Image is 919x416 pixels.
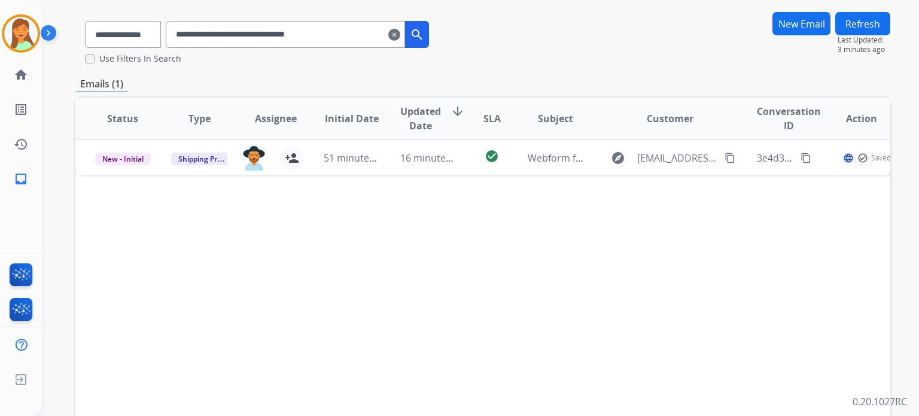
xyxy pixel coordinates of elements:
span: Type [188,111,211,126]
mat-icon: arrow_downward [451,104,465,119]
span: 3 minutes ago [838,45,890,54]
label: Use Filters In Search [99,53,181,65]
span: Assignee [255,111,297,126]
mat-icon: check_circle [485,149,499,163]
mat-icon: list_alt [14,102,28,117]
img: avatar [4,17,38,50]
span: Status [107,111,138,126]
span: Conversation ID [757,104,821,133]
span: Customer [647,111,693,126]
span: Shipping Protection [171,153,253,165]
mat-icon: history [14,137,28,151]
span: New - Initial [95,153,151,165]
p: Emails (1) [75,77,128,92]
span: 51 minutes ago [324,151,393,165]
mat-icon: clear [388,28,400,42]
mat-icon: person_add [285,151,299,165]
span: SLA [483,111,501,126]
span: Saved [871,153,891,163]
mat-icon: home [14,68,28,82]
button: Refresh [835,12,890,35]
mat-icon: content_copy [725,153,735,163]
img: agent-avatar [242,146,266,171]
mat-icon: language [843,153,854,163]
span: Updated Date [400,104,441,133]
mat-icon: explore [611,151,625,165]
mat-icon: search [410,28,424,42]
th: Action [814,98,890,139]
span: Webform from [EMAIL_ADDRESS][DOMAIN_NAME] on [DATE] [528,151,799,165]
span: Subject [538,111,573,126]
mat-icon: check_circle_outline [857,153,868,163]
span: 16 minutes ago [400,151,470,165]
span: Initial Date [325,111,379,126]
span: Last Updated: [838,35,890,45]
button: New Email [772,12,830,35]
mat-icon: content_copy [801,153,811,163]
mat-icon: inbox [14,172,28,186]
p: 0.20.1027RC [853,394,907,409]
span: [EMAIL_ADDRESS][DOMAIN_NAME] [637,151,717,165]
